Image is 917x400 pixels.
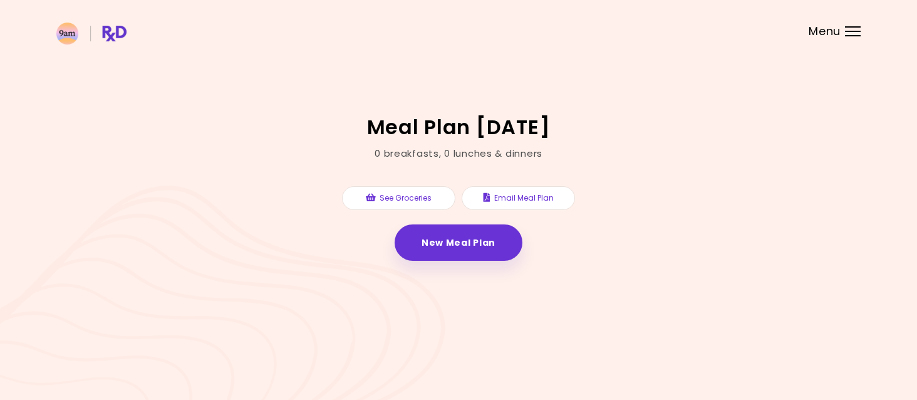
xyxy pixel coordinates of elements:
img: RxDiet [56,23,127,45]
a: New Meal Plan [395,224,522,261]
button: See Groceries [342,186,455,210]
div: 0 breakfasts , 0 lunches & dinners [375,147,542,161]
h2: Meal Plan [DATE] [367,117,551,137]
span: Menu [809,26,841,37]
button: Email Meal Plan [462,186,575,210]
